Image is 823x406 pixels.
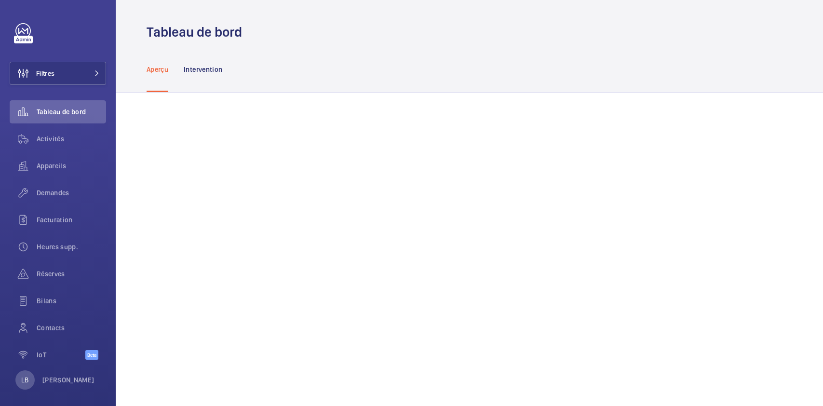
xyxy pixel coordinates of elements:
span: Appareils [37,161,106,171]
span: Filtres [36,68,54,78]
span: Réserves [37,269,106,279]
p: Intervention [184,65,222,74]
span: Contacts [37,323,106,333]
span: Activités [37,134,106,144]
span: IoT [37,350,85,360]
button: Filtres [10,62,106,85]
span: Heures supp. [37,242,106,252]
span: Tableau de bord [37,107,106,117]
p: [PERSON_NAME] [42,375,94,385]
p: Aperçu [147,65,168,74]
span: Bilans [37,296,106,306]
h1: Tableau de bord [147,23,248,41]
span: Facturation [37,215,106,225]
span: Demandes [37,188,106,198]
p: LB [21,375,28,385]
span: Beta [85,350,98,360]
